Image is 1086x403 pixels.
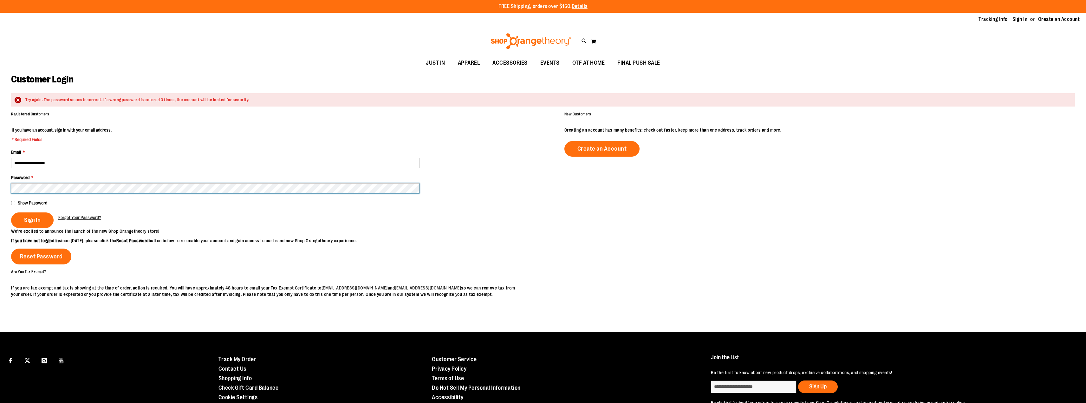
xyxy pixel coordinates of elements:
a: Customer Service [432,356,477,362]
span: EVENTS [540,56,560,70]
strong: New Customers [564,112,591,116]
a: [EMAIL_ADDRESS][DOMAIN_NAME] [322,285,388,290]
div: Try again. The password seems incorrect. If a wrong password is entered 3 times, the account will... [25,97,1069,103]
a: ACCESSORIES [486,56,534,70]
a: Visit our Facebook page [5,354,16,366]
a: Terms of Use [432,375,464,381]
span: * Required Fields [12,136,112,143]
strong: Are You Tax Exempt? [11,270,46,274]
a: Create an Account [1038,16,1080,23]
a: Shopping Info [218,375,252,381]
a: Details [572,3,588,9]
strong: Reset Password [116,238,149,243]
span: OTF AT HOME [572,56,605,70]
a: Create an Account [564,141,640,157]
span: Create an Account [577,145,627,152]
span: Forgot Your Password? [58,215,101,220]
span: Email [11,150,21,155]
strong: Registered Customers [11,112,49,116]
a: JUST IN [419,56,452,70]
span: Customer Login [11,74,73,85]
a: OTF AT HOME [566,56,611,70]
p: FREE Shipping, orders over $150. [498,3,588,10]
img: Shop Orangetheory [490,33,572,49]
p: We’re excited to announce the launch of the new Shop Orangetheory store! [11,228,543,234]
span: JUST IN [426,56,445,70]
p: If you are tax exempt and tax is showing at the time of order, action is required. You will have ... [11,285,522,297]
span: Password [11,175,29,180]
a: FINAL PUSH SALE [611,56,667,70]
span: FINAL PUSH SALE [617,56,660,70]
input: enter email [711,380,797,393]
a: [EMAIL_ADDRESS][DOMAIN_NAME] [395,285,461,290]
a: Check Gift Card Balance [218,385,279,391]
p: Creating an account has many benefits: check out faster, keep more than one address, track orders... [564,127,1075,133]
a: EVENTS [534,56,566,70]
a: Do Not Sell My Personal Information [432,385,521,391]
a: Reset Password [11,249,71,264]
span: Sign In [24,217,41,224]
a: Cookie Settings [218,394,258,400]
button: Sign In [11,212,54,228]
legend: If you have an account, sign in with your email address. [11,127,112,143]
a: Forgot Your Password? [58,214,101,221]
a: APPAREL [452,56,486,70]
span: APPAREL [458,56,480,70]
strong: If you have not logged in [11,238,59,243]
a: Tracking Info [979,16,1008,23]
a: Visit our Instagram page [39,354,50,366]
p: since [DATE], please click the button below to re-enable your account and gain access to our bran... [11,237,543,244]
span: Show Password [18,200,47,205]
p: Be the first to know about new product drops, exclusive collaborations, and shopping events! [711,369,1063,376]
a: Visit our Youtube page [56,354,67,366]
h4: Join the List [711,354,1063,366]
button: Sign Up [798,380,838,393]
a: Accessibility [432,394,464,400]
a: Privacy Policy [432,366,466,372]
span: Sign Up [809,383,827,390]
span: ACCESSORIES [492,56,528,70]
a: Track My Order [218,356,256,362]
img: Twitter [24,358,30,363]
a: Sign In [1012,16,1028,23]
span: Reset Password [20,253,63,260]
a: Contact Us [218,366,246,372]
a: Visit our X page [22,354,33,366]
